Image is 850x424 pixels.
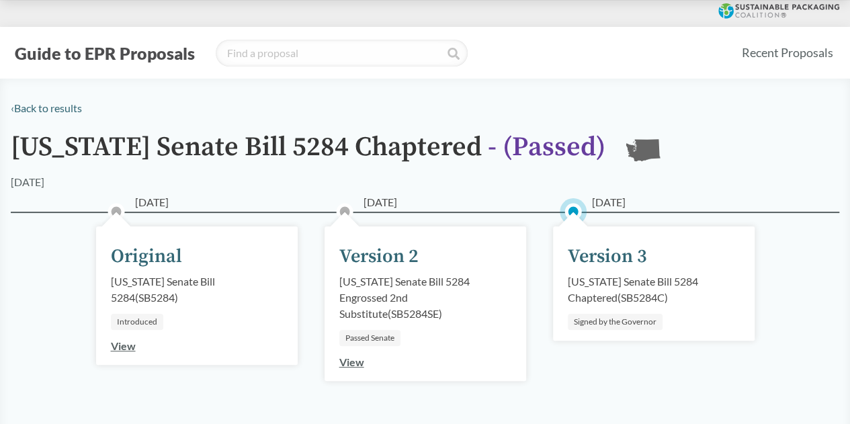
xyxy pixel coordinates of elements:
[111,243,182,271] div: Original
[568,243,647,271] div: Version 3
[488,130,605,164] span: - ( Passed )
[339,355,364,368] a: View
[339,273,511,322] div: [US_STATE] Senate Bill 5284 Engrossed 2nd Substitute ( SB5284SE )
[11,101,82,114] a: ‹Back to results
[568,273,740,306] div: [US_STATE] Senate Bill 5284 Chaptered ( SB5284C )
[111,314,163,330] div: Introduced
[364,194,397,210] span: [DATE]
[11,42,199,64] button: Guide to EPR Proposals
[736,38,839,68] a: Recent Proposals
[111,273,283,306] div: [US_STATE] Senate Bill 5284 ( SB5284 )
[11,174,44,190] div: [DATE]
[11,132,605,174] h1: [US_STATE] Senate Bill 5284 Chaptered
[216,40,468,67] input: Find a proposal
[592,194,626,210] span: [DATE]
[111,339,136,352] a: View
[339,243,419,271] div: Version 2
[135,194,169,210] span: [DATE]
[568,314,663,330] div: Signed by the Governor
[339,330,400,346] div: Passed Senate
